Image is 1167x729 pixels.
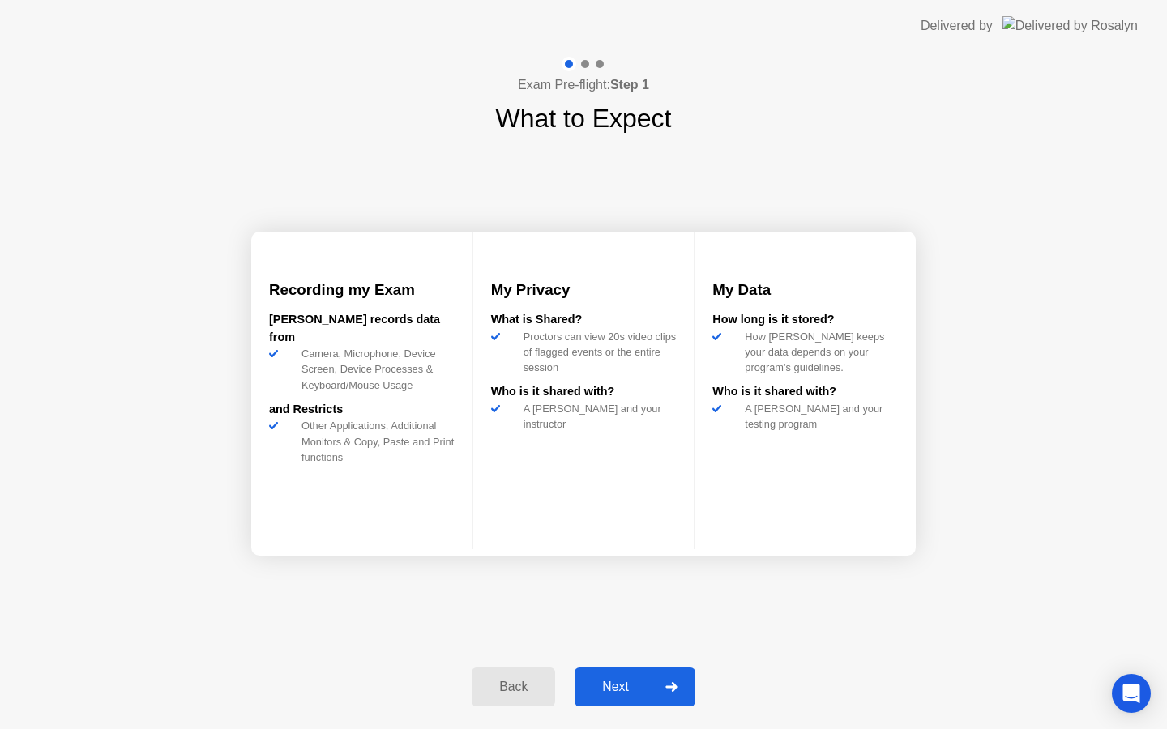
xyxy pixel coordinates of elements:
div: Next [579,680,652,694]
div: How long is it stored? [712,311,898,329]
button: Back [472,667,555,706]
div: How [PERSON_NAME] keeps your data depends on your program’s guidelines. [738,329,898,376]
div: [PERSON_NAME] records data from [269,311,455,346]
h3: Recording my Exam [269,279,455,301]
h3: My Data [712,279,898,301]
b: Step 1 [610,78,649,92]
div: Proctors can view 20s video clips of flagged events or the entire session [517,329,677,376]
img: Delivered by Rosalyn [1002,16,1138,35]
div: Who is it shared with? [491,383,677,401]
div: Other Applications, Additional Monitors & Copy, Paste and Print functions [295,418,455,465]
div: and Restricts [269,401,455,419]
h3: My Privacy [491,279,677,301]
div: Camera, Microphone, Device Screen, Device Processes & Keyboard/Mouse Usage [295,346,455,393]
div: Delivered by [921,16,993,36]
div: What is Shared? [491,311,677,329]
div: Who is it shared with? [712,383,898,401]
div: Back [477,680,550,694]
h1: What to Expect [496,99,672,138]
div: A [PERSON_NAME] and your testing program [738,401,898,432]
button: Next [575,667,695,706]
div: Open Intercom Messenger [1112,674,1151,713]
h4: Exam Pre-flight: [518,75,649,95]
div: A [PERSON_NAME] and your instructor [517,401,677,432]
